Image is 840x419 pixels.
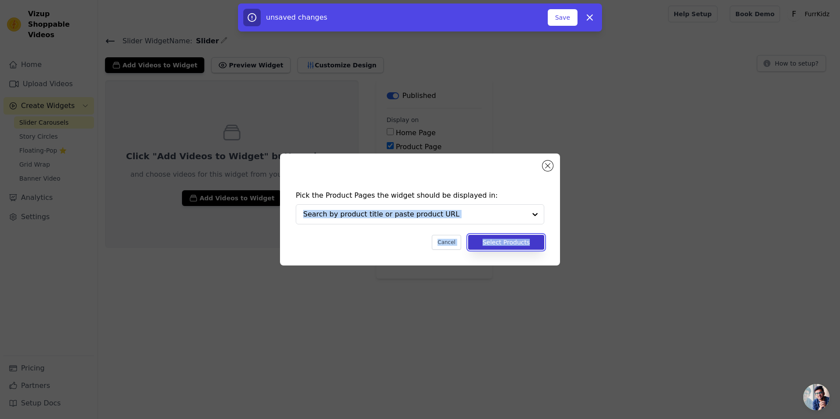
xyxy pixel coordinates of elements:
button: Close modal [542,161,553,171]
button: Select Products [468,235,544,250]
button: Save [548,9,577,26]
div: Open chat [803,384,829,410]
h4: Pick the Product Pages the widget should be displayed in: [296,190,544,201]
input: Search by product title or paste product URL [303,209,526,220]
button: Cancel [432,235,461,250]
span: unsaved changes [266,13,327,21]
